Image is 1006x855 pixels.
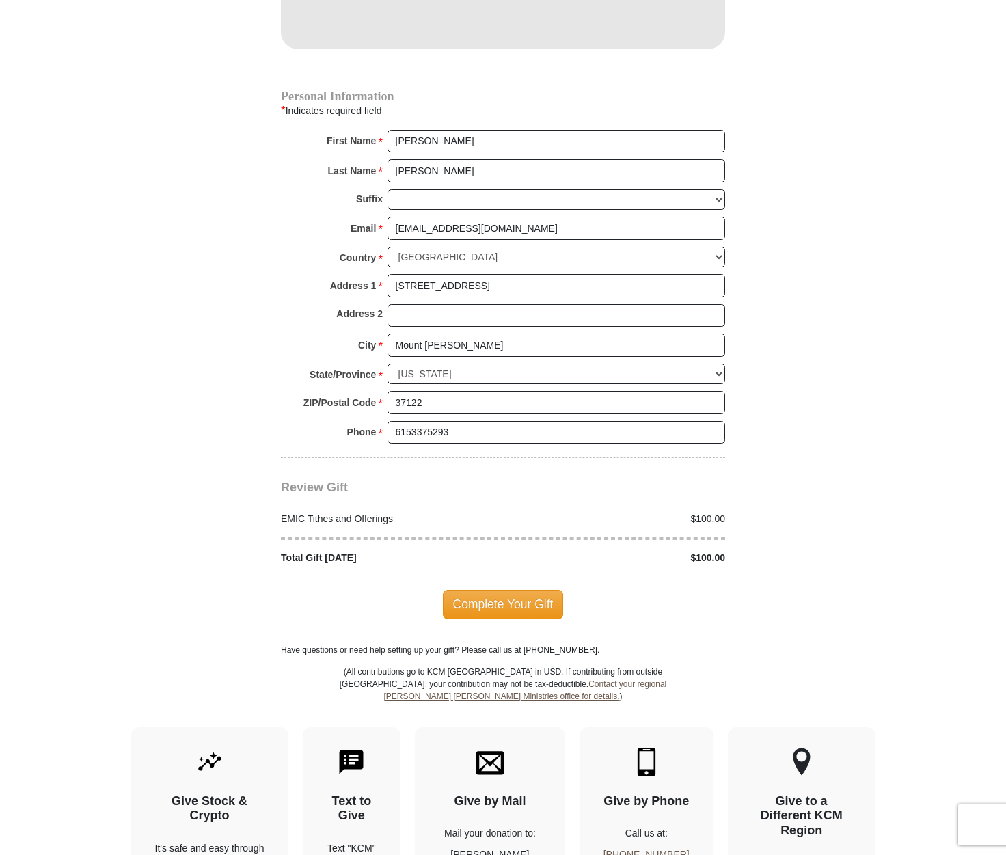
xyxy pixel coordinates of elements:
img: text-to-give.svg [337,748,366,776]
div: $100.00 [503,512,733,526]
p: (All contributions go to KCM [GEOGRAPHIC_DATA] in USD. If contributing from outside [GEOGRAPHIC_D... [339,666,667,727]
a: Contact your regional [PERSON_NAME] [PERSON_NAME] Ministries office for details. [383,679,666,701]
h4: Give Stock & Crypto [155,794,264,824]
span: Review Gift [281,480,348,494]
strong: Address 2 [336,304,383,323]
h4: Text to Give [327,794,377,824]
h4: Personal Information [281,91,725,102]
p: Have questions or need help setting up your gift? Please call us at [PHONE_NUMBER]. [281,644,725,656]
h4: Give by Phone [603,794,690,809]
strong: Address 1 [330,276,377,295]
strong: Email [351,219,376,238]
p: Mail your donation to: [439,826,541,841]
h4: Give by Mail [439,794,541,809]
strong: First Name [327,131,376,150]
div: Indicates required field [281,102,725,120]
strong: ZIP/Postal Code [303,393,377,412]
span: Complete Your Gift [443,590,564,619]
strong: Last Name [328,161,377,180]
div: Total Gift [DATE] [274,551,504,565]
strong: City [358,336,376,355]
strong: State/Province [310,365,376,384]
img: mobile.svg [632,748,661,776]
strong: Suffix [356,189,383,208]
img: give-by-stock.svg [195,748,224,776]
strong: Country [340,248,377,267]
div: EMIC Tithes and Offerings [274,512,504,526]
p: Call us at: [603,826,690,841]
div: $100.00 [503,551,733,565]
img: envelope.svg [476,748,504,776]
h4: Give to a Different KCM Region [752,794,852,839]
strong: Phone [347,422,377,442]
img: other-region [792,748,811,776]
